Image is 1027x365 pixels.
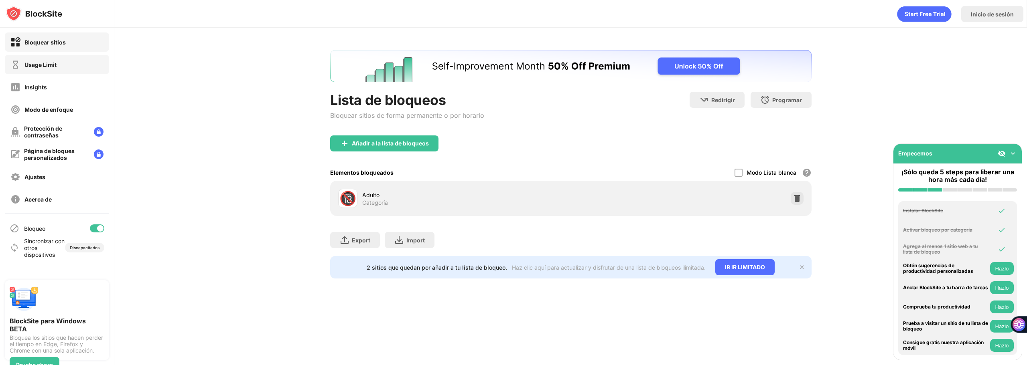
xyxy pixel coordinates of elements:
button: Hazlo [990,339,1014,352]
img: time-usage-off.svg [10,60,20,70]
div: Consigue gratis nuestra aplicación móvil [903,340,988,351]
img: omni-setup-toggle.svg [1009,149,1017,157]
div: Empecemos [898,150,932,157]
img: omni-check.svg [998,245,1006,253]
img: insights-off.svg [10,82,20,92]
img: logo-blocksite.svg [6,6,62,22]
img: push-desktop.svg [10,285,39,314]
div: Import [406,237,425,244]
div: Prueba a visitar un sitio de tu lista de bloqueo [903,321,988,332]
div: Bloqueo [24,225,45,232]
div: Usage Limit [24,61,57,68]
div: BlockSite para Windows BETA [10,317,104,333]
div: Discapacitados [70,245,99,250]
div: Elementos bloqueados [330,169,394,176]
div: Lista de bloqueos [330,92,484,108]
div: Bloquear sitios de forma permanente o por horario [330,111,484,119]
div: Agrega al menos 1 sitio web a tu lista de bloqueo [903,244,988,255]
div: IR IR LIMITADO [715,259,775,275]
img: password-protection-off.svg [10,127,20,137]
img: x-button.svg [799,264,805,270]
img: customize-block-page-off.svg [10,149,20,159]
div: Instalar BlockSite [903,208,988,214]
div: Programar [772,97,802,103]
div: Ajustes [24,173,45,180]
iframe: Banner [330,50,812,82]
div: Sincronizar con otros dispositivos [24,238,65,258]
button: Hazlo [990,281,1014,294]
img: omni-check.svg [998,207,1006,215]
div: Acerca de [24,196,52,203]
div: Activar bloqueo por categoría [903,227,988,233]
img: focus-off.svg [10,105,20,115]
button: Hazlo [990,320,1014,333]
div: Obtén sugerencias de productividad personalizadas [903,263,988,274]
div: animation [897,6,952,22]
button: Hazlo [990,300,1014,313]
div: Redirigir [711,97,735,103]
div: Haz clic aquí para actualizar y disfrutar de una lista de bloqueos ilimitada. [512,264,706,271]
div: Export [352,237,370,244]
div: Protección de contraseñas [24,125,87,139]
img: omni-check.svg [998,226,1006,234]
div: 🔞 [339,190,356,207]
div: Modo de enfoque [24,106,73,113]
div: Inicio de sesión [971,11,1014,18]
button: Hazlo [990,262,1014,275]
div: Modo Lista blanca [747,169,796,176]
div: ¡Sólo queda 5 steps para liberar una hora más cada día! [898,168,1017,184]
img: sync-icon.svg [10,243,19,252]
div: Añadir a la lista de bloqueos [352,140,429,147]
img: eye-not-visible.svg [998,149,1006,157]
div: Comprueba tu productividad [903,304,988,310]
div: 2 sitios que quedan por añadir a tu lista de bloqueo. [367,264,507,271]
div: Categoría [362,199,388,206]
img: about-off.svg [10,194,20,204]
img: settings-off.svg [10,172,20,182]
div: Bloquea los sitios que hacen perder el tiempo en Edge, Firefox y Chrome con una sola aplicación. [10,335,104,354]
div: Insights [24,84,47,91]
div: Página de bloques personalizados [24,147,87,161]
img: blocking-icon.svg [10,224,19,233]
img: lock-menu.svg [94,149,104,159]
div: Anclar BlockSite a tu barra de tareas [903,285,988,290]
div: Adulto [362,191,571,199]
img: block-on.svg [10,37,20,47]
img: lock-menu.svg [94,127,104,137]
div: Bloquear sitios [24,39,66,46]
